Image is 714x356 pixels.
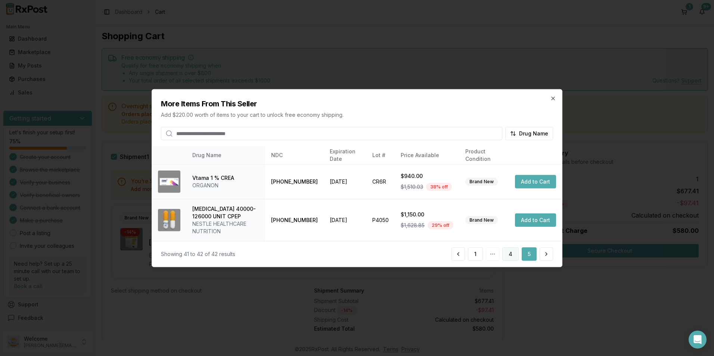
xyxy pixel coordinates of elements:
[502,247,519,260] button: 4
[265,164,324,199] td: [PHONE_NUMBER]
[265,146,324,164] th: NDC
[515,213,556,227] button: Add to Cart
[428,221,453,229] div: 29 % off
[324,164,366,199] td: [DATE]
[161,250,235,257] div: Showing 41 to 42 of 42 results
[395,146,459,164] th: Price Available
[192,220,259,235] div: NESTLE HEALTHCARE NUTRITION
[519,130,548,137] span: Drug Name
[505,127,553,140] button: Drug Name
[465,216,498,224] div: Brand New
[158,209,180,231] img: Zenpep 40000-126000 UNIT CPEP
[186,146,265,164] th: Drug Name
[426,182,452,191] div: 38 % off
[401,172,453,179] div: $940.00
[324,199,366,241] td: [DATE]
[161,111,553,119] p: Add $220.00 worth of items to your cart to unlock free economy shipping.
[459,146,509,164] th: Product Condition
[192,205,259,220] div: [MEDICAL_DATA] 40000-126000 UNIT CPEP
[401,221,425,229] span: $1,628.85
[265,199,324,241] td: [PHONE_NUMBER]
[401,210,453,218] div: $1,150.00
[161,99,553,109] h2: More Items From This Seller
[366,146,395,164] th: Lot #
[401,183,423,190] span: $1,510.03
[468,247,483,260] button: 1
[192,174,234,181] div: Vtama 1 % CREA
[366,164,395,199] td: CR6R
[324,146,366,164] th: Expiration Date
[465,177,498,185] div: Brand New
[522,247,537,260] button: 5
[515,175,556,188] button: Add to Cart
[158,170,180,193] img: Vtama 1 % CREA
[366,199,395,241] td: P4050
[192,181,259,189] div: ORGANON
